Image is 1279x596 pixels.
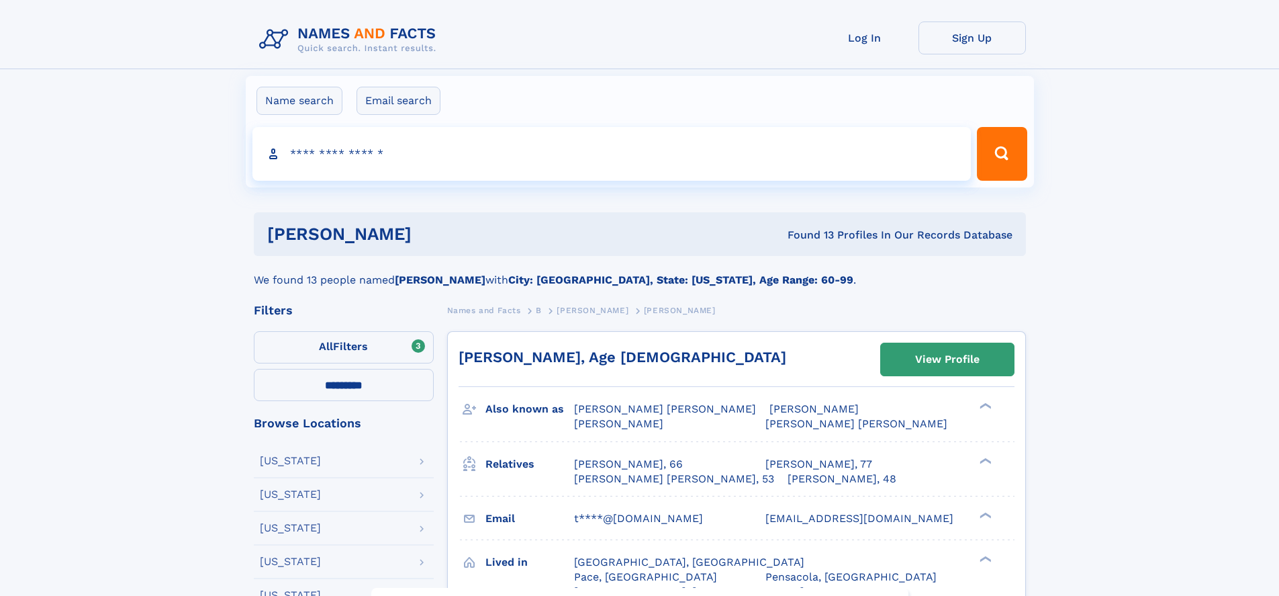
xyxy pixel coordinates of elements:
[485,453,574,476] h3: Relatives
[459,349,786,366] a: [PERSON_NAME], Age [DEMOGRAPHIC_DATA]
[977,127,1027,181] button: Search Button
[260,489,321,500] div: [US_STATE]
[536,306,542,315] span: B
[557,306,628,315] span: [PERSON_NAME]
[765,512,953,525] span: [EMAIL_ADDRESS][DOMAIN_NAME]
[447,302,521,318] a: Names and Facts
[256,87,342,115] label: Name search
[267,226,600,243] h1: [PERSON_NAME]
[357,87,440,115] label: Email search
[485,507,574,530] h3: Email
[485,398,574,421] h3: Also known as
[644,306,716,315] span: [PERSON_NAME]
[485,551,574,574] h3: Lived in
[915,344,980,375] div: View Profile
[765,417,947,430] span: [PERSON_NAME] [PERSON_NAME]
[788,472,896,486] a: [PERSON_NAME], 48
[254,417,434,429] div: Browse Locations
[574,556,804,568] span: [GEOGRAPHIC_DATA], [GEOGRAPHIC_DATA]
[254,331,434,364] label: Filters
[254,256,1026,288] div: We found 13 people named with .
[976,511,992,519] div: ❯
[260,523,321,534] div: [US_STATE]
[574,402,756,415] span: [PERSON_NAME] [PERSON_NAME]
[600,228,1012,243] div: Found 13 Profiles In Our Records Database
[252,127,972,181] input: search input
[395,273,485,286] b: [PERSON_NAME]
[769,402,859,415] span: [PERSON_NAME]
[574,570,717,583] span: Pace, [GEOGRAPHIC_DATA]
[557,302,628,318] a: [PERSON_NAME]
[260,556,321,567] div: [US_STATE]
[536,302,542,318] a: B
[254,304,434,316] div: Filters
[574,457,683,472] a: [PERSON_NAME], 66
[319,340,333,353] span: All
[765,457,872,472] a: [PERSON_NAME], 77
[918,22,1026,54] a: Sign Up
[574,472,774,486] a: [PERSON_NAME] [PERSON_NAME], 53
[976,456,992,465] div: ❯
[881,343,1014,376] a: View Profile
[574,417,663,430] span: [PERSON_NAME]
[765,570,937,583] span: Pensacola, [GEOGRAPHIC_DATA]
[976,554,992,563] div: ❯
[976,402,992,411] div: ❯
[811,22,918,54] a: Log In
[260,456,321,466] div: [US_STATE]
[508,273,853,286] b: City: [GEOGRAPHIC_DATA], State: [US_STATE], Age Range: 60-99
[254,22,447,58] img: Logo Names and Facts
